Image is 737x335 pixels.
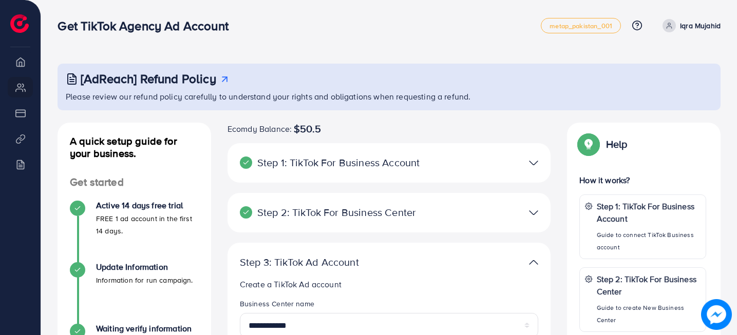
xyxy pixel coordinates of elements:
img: image [701,299,732,330]
p: Step 1: TikTok For Business Account [240,156,433,169]
h3: Get TikTok Agency Ad Account [58,18,236,33]
p: How it works? [579,174,706,186]
li: Update Information [58,262,211,324]
img: Popup guide [579,135,598,153]
p: Help [606,138,628,150]
span: $50.5 [294,123,321,135]
span: Ecomdy Balance: [228,123,292,135]
p: Step 2: TikTok For Business Center [597,273,701,298]
a: metap_pakistan_001 [541,18,621,33]
li: Active 14 days free trial [58,201,211,262]
p: Guide to connect TikTok Business account [597,229,701,253]
h3: [AdReach] Refund Policy [81,71,216,86]
a: Iqra Mujahid [658,19,721,32]
p: FREE 1 ad account in the first 14 days. [96,212,199,237]
h4: Waiting verify information [96,324,199,333]
h4: Get started [58,176,211,189]
p: Create a TikTok Ad account [240,278,539,290]
p: Iqra Mujahid [680,19,721,32]
img: TikTok partner [529,205,538,220]
p: Information for run campaign. [96,274,193,286]
h4: Update Information [96,262,193,272]
img: TikTok partner [529,255,538,270]
p: Step 2: TikTok For Business Center [240,206,433,219]
p: Step 1: TikTok For Business Account [597,200,701,225]
legend: Business Center name [240,299,539,313]
p: Step 3: TikTok Ad Account [240,256,433,268]
img: logo [10,14,29,33]
span: metap_pakistan_001 [550,23,612,29]
p: Guide to create New Business Center [597,302,701,326]
p: Please review our refund policy carefully to understand your rights and obligations when requesti... [66,90,714,103]
h4: A quick setup guide for your business. [58,135,211,160]
img: TikTok partner [529,155,538,170]
h4: Active 14 days free trial [96,201,199,210]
